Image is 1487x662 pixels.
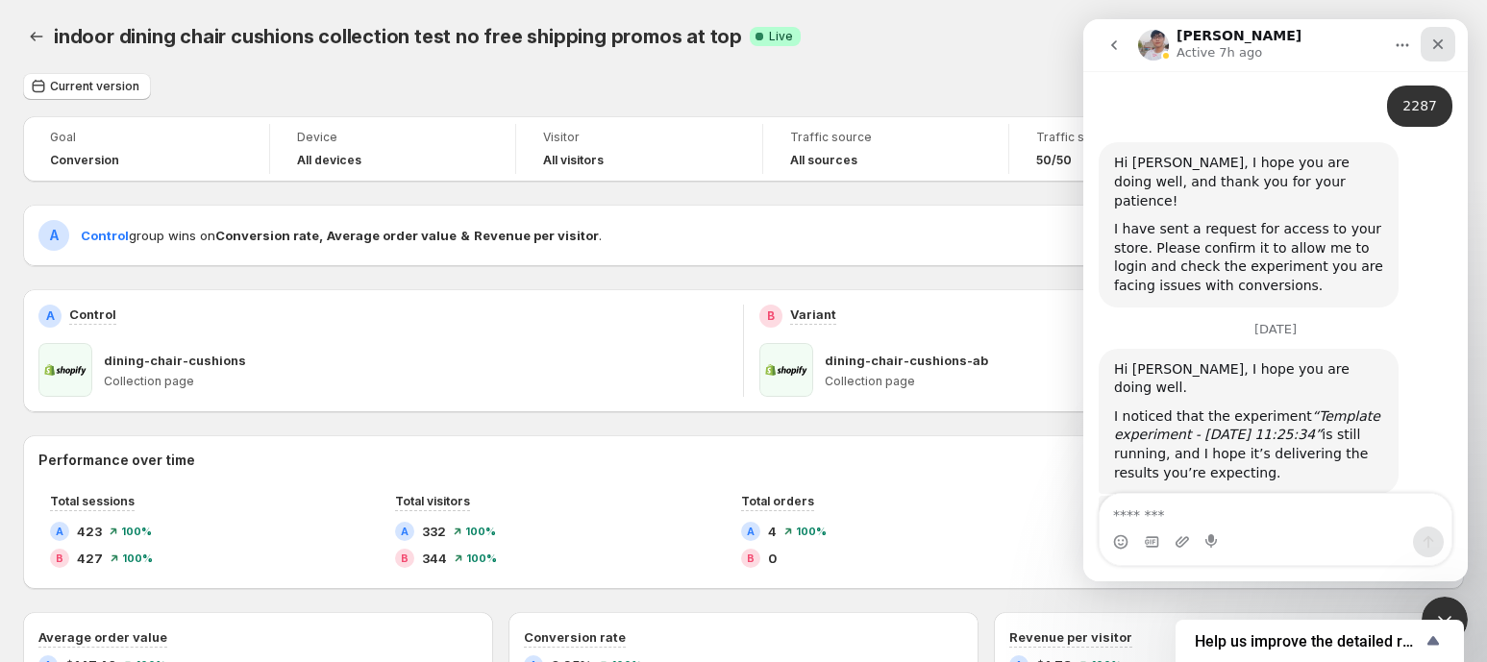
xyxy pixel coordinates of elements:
span: Help us improve the detailed report for A/B campaigns [1195,632,1422,650]
h2: A [56,526,63,537]
span: 50/50 [1036,153,1072,168]
h3: Average order value [38,627,167,647]
span: Control [81,228,129,243]
span: Total orders [741,494,814,508]
h3: Revenue per visitor [1009,627,1132,647]
span: 100 % [796,526,827,537]
img: dining-chair-cushions [38,343,92,397]
strong: Revenue per visitor [474,228,599,243]
span: Visitor [543,130,735,145]
h2: A [401,526,409,537]
span: 0 [768,549,777,568]
img: dining-chair-cushions-ab [759,343,813,397]
button: Show survey - Help us improve the detailed report for A/B campaigns [1195,629,1445,652]
span: indoor dining chair cushions collection test no free shipping promos at top [54,25,742,48]
h4: All visitors [543,153,604,168]
p: Collection page [104,374,728,389]
h2: A [46,308,55,324]
button: Back [23,23,50,50]
h4: All devices [297,153,361,168]
h2: B [56,552,63,564]
span: 423 [77,522,102,541]
iframe: Intercom live chat [1422,597,1468,643]
span: Device [297,130,489,145]
p: dining-chair-cushions [104,351,246,370]
strong: , [319,228,323,243]
h3: Conversion rate [524,627,626,647]
p: dining-chair-cushions-ab [825,351,988,370]
span: Conversion [50,153,119,168]
p: Variant [790,305,836,324]
span: Traffic split [1036,130,1228,145]
span: group wins on . [81,228,602,243]
button: Current version [23,73,151,100]
a: GoalConversion [50,128,242,170]
h2: A [50,226,59,245]
span: 4 [768,522,777,541]
span: Live [769,29,793,44]
a: Traffic split50/50 [1036,128,1228,170]
h2: B [767,308,775,324]
span: 100 % [122,552,153,564]
span: 100 % [466,552,497,564]
h4: All sources [790,153,857,168]
a: VisitorAll visitors [543,128,735,170]
a: DeviceAll devices [297,128,489,170]
span: 100 % [121,526,152,537]
span: Total sessions [50,494,135,508]
span: Goal [50,130,242,145]
h2: B [401,552,409,564]
span: Traffic source [790,130,982,145]
span: 100 % [465,526,496,537]
span: 332 [422,522,446,541]
p: Collection page [825,374,1449,389]
span: Current version [50,79,139,94]
a: Traffic sourceAll sources [790,128,982,170]
span: 427 [77,549,103,568]
strong: Average order value [327,228,457,243]
iframe: Intercom live chat [1083,19,1468,581]
strong: Conversion rate [215,228,319,243]
p: Control [69,305,116,324]
h2: Performance over time [38,451,1449,470]
h2: B [747,552,755,564]
span: Total visitors [395,494,470,508]
span: 344 [422,549,447,568]
strong: & [460,228,470,243]
h2: A [747,526,755,537]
